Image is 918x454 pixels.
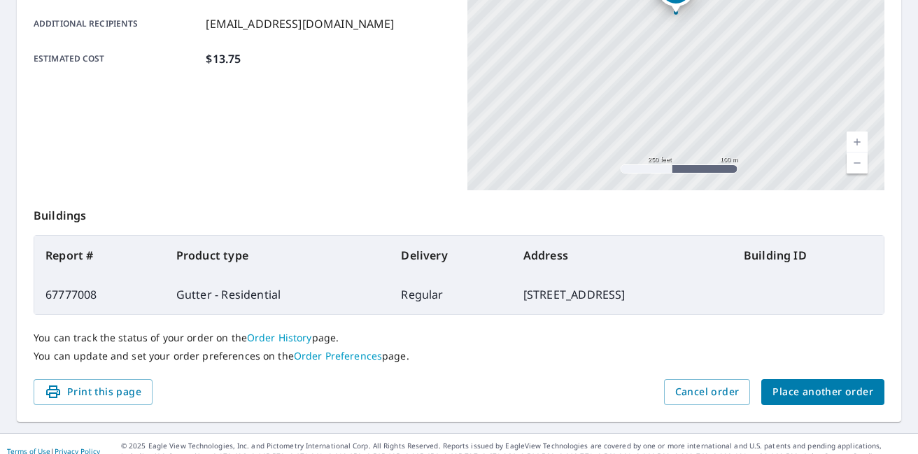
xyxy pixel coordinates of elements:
[847,152,868,173] a: Current Level 17, Zoom Out
[165,275,390,314] td: Gutter - Residential
[34,350,884,362] p: You can update and set your order preferences on the page.
[247,331,312,344] a: Order History
[206,15,394,32] p: [EMAIL_ADDRESS][DOMAIN_NAME]
[34,275,165,314] td: 67777008
[45,383,141,401] span: Print this page
[390,236,511,275] th: Delivery
[664,379,751,405] button: Cancel order
[294,349,382,362] a: Order Preferences
[390,275,511,314] td: Regular
[165,236,390,275] th: Product type
[34,190,884,235] p: Buildings
[761,379,884,405] button: Place another order
[847,132,868,152] a: Current Level 17, Zoom In
[512,236,733,275] th: Address
[206,50,241,67] p: $13.75
[34,379,153,405] button: Print this page
[675,383,740,401] span: Cancel order
[34,332,884,344] p: You can track the status of your order on the page.
[34,236,165,275] th: Report #
[34,15,200,32] p: Additional recipients
[512,275,733,314] td: [STREET_ADDRESS]
[733,236,884,275] th: Building ID
[34,50,200,67] p: Estimated cost
[772,383,873,401] span: Place another order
